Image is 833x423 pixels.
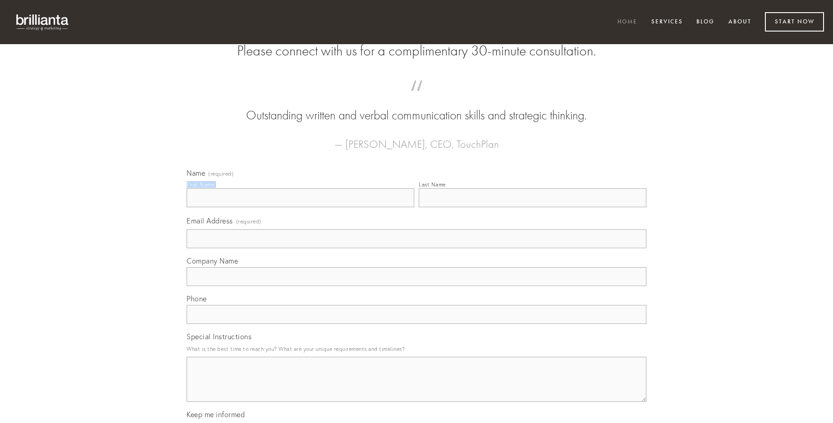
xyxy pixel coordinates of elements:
[765,12,824,32] a: Start Now
[236,215,261,227] span: (required)
[201,89,632,107] span: “
[9,9,77,35] img: brillianta - research, strategy, marketing
[419,181,446,188] div: Last Name
[645,15,689,30] a: Services
[187,42,646,59] h2: Please connect with us for a complimentary 30-minute consultation.
[187,343,646,355] p: What is the best time to reach you? What are your unique requirements and timelines?
[187,294,207,303] span: Phone
[187,410,245,419] span: Keep me informed
[187,181,214,188] div: First Name
[187,216,233,225] span: Email Address
[187,168,205,177] span: Name
[201,124,632,153] figcaption: — [PERSON_NAME], CEO, TouchPlan
[187,256,238,265] span: Company Name
[187,332,252,341] span: Special Instructions
[208,171,233,177] span: (required)
[723,15,757,30] a: About
[612,15,643,30] a: Home
[691,15,720,30] a: Blog
[201,89,632,124] blockquote: Outstanding written and verbal communication skills and strategic thinking.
